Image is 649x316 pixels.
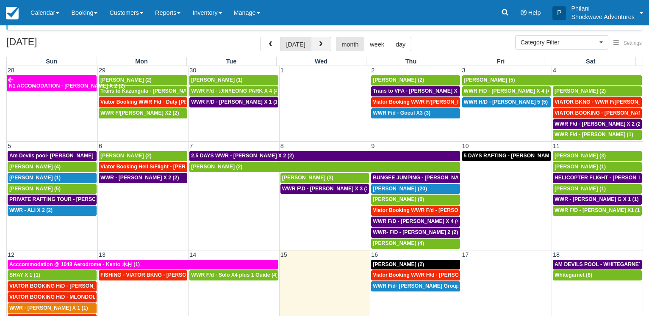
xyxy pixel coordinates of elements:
a: 2,5 DAYS WWR - [PERSON_NAME] X 2 (2) [189,151,460,161]
button: week [364,37,390,51]
span: Help [528,9,541,16]
a: FISHING - VIATOR BKNG - [PERSON_NAME] 2 (2) [99,270,187,280]
span: WWR F/d - Goeul X3 (3) [373,110,430,116]
span: Fri [497,58,505,65]
a: [PERSON_NAME] (4) [371,239,460,249]
a: WWR F/d - Solo X4 plus 1 Guide (4) [189,270,278,280]
a: [PERSON_NAME] (2) [371,75,460,85]
span: Thu [405,58,416,65]
p: Philani [571,4,635,13]
a: WWR F/d - [PERSON_NAME] (1) [553,130,642,140]
span: BUNGEE JUMPING - [PERSON_NAME] 2 (2) [373,175,480,181]
span: [PERSON_NAME] (2) [100,77,152,83]
h2: [DATE] [6,37,114,52]
span: [PERSON_NAME] (3) [282,175,333,181]
a: [PERSON_NAME] (2) [553,86,642,96]
button: [DATE] [280,37,311,51]
span: 14 [189,251,197,258]
span: Tue [226,58,237,65]
span: Whitegarnet (8) [555,272,592,278]
span: Viator Booking Heli S/Flight - [PERSON_NAME] X 1 (1) [100,164,234,170]
span: Settings [624,40,642,46]
a: [PERSON_NAME] (5) [8,184,97,194]
span: PRIVATE RAFTING TOUR - [PERSON_NAME] X 5 (5) [9,196,136,202]
a: [PERSON_NAME] (2) [189,162,460,172]
a: WWR F/[PERSON_NAME] X2 (2) [99,108,187,118]
span: [PERSON_NAME] (1) [555,186,606,192]
a: AM DEVILS POOL - WHITEGARNET X4 (4) [553,260,642,270]
a: WWR F/d - Goeul X3 (3) [371,108,460,118]
a: [PERSON_NAME] (6) [371,195,460,205]
a: WWR F/d- [PERSON_NAME] Group X 30 (30) [371,281,460,291]
a: WWR - [PERSON_NAME] X 1 (1) [8,303,97,313]
a: HELICOPTER FLIGHT - [PERSON_NAME] G X 1 (1) [553,173,642,183]
a: VIATOR BOOKING - [PERSON_NAME] 2 (2) [553,108,642,118]
span: WWR F/d - :JINYEONG PARK X 4 (4) [191,88,280,94]
span: WWR F/d - [PERSON_NAME] X 2 (2) [555,121,642,127]
span: 10 [461,143,470,149]
span: WWR- F/D - [PERSON_NAME] 2 (2) [373,229,458,235]
a: Viator Booking WWR H/d - [PERSON_NAME] X 4 (4) [371,270,460,280]
span: 8 [280,143,285,149]
span: 13 [98,251,106,258]
a: VIATOR BKNG - WWR F/[PERSON_NAME] 3 (3) [553,97,642,107]
span: 4 [552,67,557,74]
a: Whitegarnet (8) [553,270,642,280]
a: WWR F/D - [PERSON_NAME] X 4 (4) [371,217,460,227]
img: checkfront-main-nav-mini-logo.png [6,7,19,19]
span: Wed [315,58,327,65]
a: [PERSON_NAME] (1) [553,184,642,194]
span: 6 [98,143,103,149]
span: [PERSON_NAME] (2) [555,88,606,94]
span: Category Filter [521,38,597,47]
a: [PERSON_NAME] (5) [462,75,642,85]
span: Acccommodation @ 1048 Aerodrome - Kento 木村 (1) [9,261,140,267]
span: Viator Booking WWR F/d - Duty [PERSON_NAME] 2 (2) [100,99,235,105]
span: [PERSON_NAME] (1) [191,77,242,83]
a: WWR F/D - [PERSON_NAME] X 1 (1) [189,97,278,107]
button: month [336,37,365,51]
a: Trans to VFA - [PERSON_NAME] X 2 (2) [371,86,460,96]
a: WWR - ALI X 2 (2) [8,206,97,216]
a: WWR- F/D - [PERSON_NAME] 2 (2) [371,228,460,238]
span: 28 [7,67,15,74]
span: [PERSON_NAME] (3) [555,153,606,159]
span: WWR F/D - [PERSON_NAME] X 4 (4) [373,218,461,224]
a: [PERSON_NAME] (2) [99,75,187,85]
a: [PERSON_NAME] (1) [189,75,278,85]
span: 16 [370,251,379,258]
a: VIATOR BOOKING H/D - [PERSON_NAME] 2 (2) [8,281,97,291]
span: [PERSON_NAME] (5) [464,77,515,83]
span: SHAY X 1 (1) [9,272,40,278]
span: [PERSON_NAME] (2) [373,261,424,267]
a: Trans to Kazungula - [PERSON_NAME] x 1 (2) [99,86,187,96]
a: WWR H/D - [PERSON_NAME] 5 (5) [462,97,551,107]
a: WWR F/d - [PERSON_NAME] X 2 (2) [553,119,642,129]
span: VIATOR BOOKING H/D - MLONDOLOZI MAHLENGENI X 4 (4) [9,294,158,300]
a: [PERSON_NAME] (3) [553,151,642,161]
span: WWR F/D - [PERSON_NAME] X 4 (4) [464,88,552,94]
a: Viator Booking WWR F/[PERSON_NAME] X 2 (2) [371,97,460,107]
span: [PERSON_NAME] (2) [100,153,152,159]
span: WWR F/D - [PERSON_NAME] X 1 (1) [191,99,280,105]
span: Mon [135,58,148,65]
a: WWR - [PERSON_NAME] G X 1 (1) [553,195,642,205]
span: Trans to VFA - [PERSON_NAME] X 2 (2) [373,88,469,94]
a: [PERSON_NAME] (1) [8,173,97,183]
a: VIATOR BOOKING H/D - MLONDOLOZI MAHLENGENI X 4 (4) [8,292,97,302]
span: WWR - [PERSON_NAME] G X 1 (1) [555,196,638,202]
a: WWR - [PERSON_NAME] X 2 (2) [99,173,187,183]
span: [PERSON_NAME] (2) [191,164,242,170]
a: WWR F/D - [PERSON_NAME] X1 (1) [553,206,642,216]
button: Category Filter [515,35,608,49]
span: WWR - [PERSON_NAME] X 1 (1) [9,305,88,311]
span: 7 [189,143,194,149]
a: SHAY X 1 (1) [8,270,97,280]
a: Viator Booking Heli S/Flight - [PERSON_NAME] X 1 (1) [99,162,187,172]
span: 17 [461,251,470,258]
span: WWR F/d- [PERSON_NAME] Group X 30 (30) [373,283,482,289]
span: [PERSON_NAME] (6) [373,196,424,202]
span: 3 [461,67,466,74]
span: Am Devils pool- [PERSON_NAME] X 2 (2) [9,153,111,159]
button: Settings [608,37,647,49]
